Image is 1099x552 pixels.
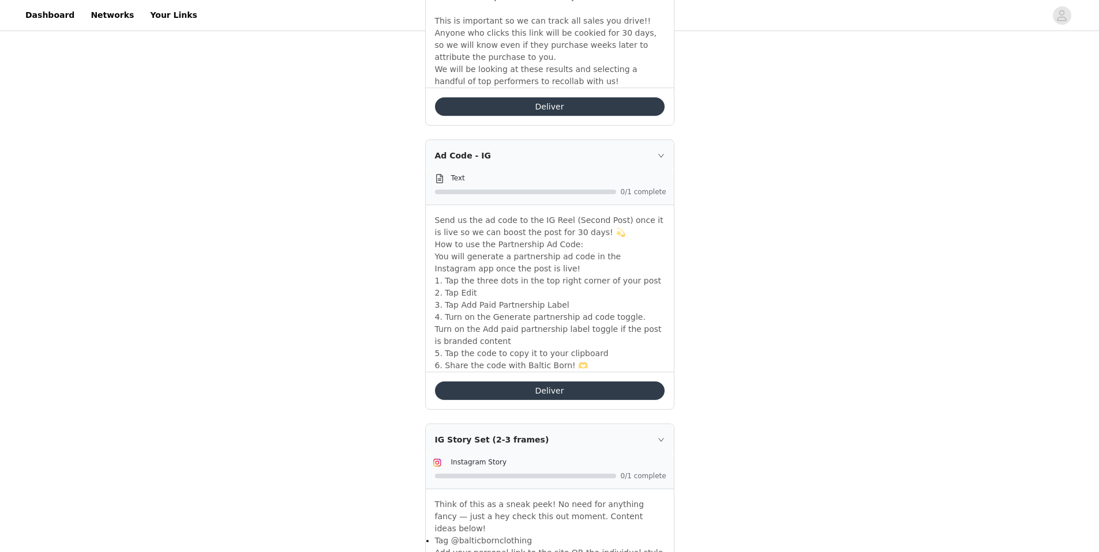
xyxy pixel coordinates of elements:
[435,214,665,239] p: Send us the ad code to the IG Reel (Second Post) once it is live so we can boost the post for 30 ...
[451,174,465,182] span: Text
[658,436,665,443] i: icon: right
[435,381,665,400] button: Deliver
[658,152,665,159] i: icon: right
[18,2,81,28] a: Dashboard
[435,251,665,372] p: You will generate a partnership ad code in the Instagram app once the post is live! 1. Tap the th...
[435,239,665,251] p: How to use the Partnership Ad Code:
[84,2,141,28] a: Networks
[621,188,667,195] span: 0/1 complete
[621,472,667,479] span: 0/1 complete
[435,63,665,88] p: We will be looking at these results and selecting a handful of top performers to recollab with us!
[426,140,674,171] div: icon: rightAd Code - IG
[435,498,665,535] p: Think of this as a sneak peek! No need for anything fancy — just a hey check this out moment. Con...
[426,424,674,455] div: icon: rightIG Story Set (2-3 frames)
[435,97,665,116] button: Deliver
[1056,6,1067,25] div: avatar
[451,458,507,466] span: Instagram Story
[143,2,204,28] a: Your Links
[435,535,665,547] p: Tag @balticbornclothing
[433,458,442,467] img: Instagram Icon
